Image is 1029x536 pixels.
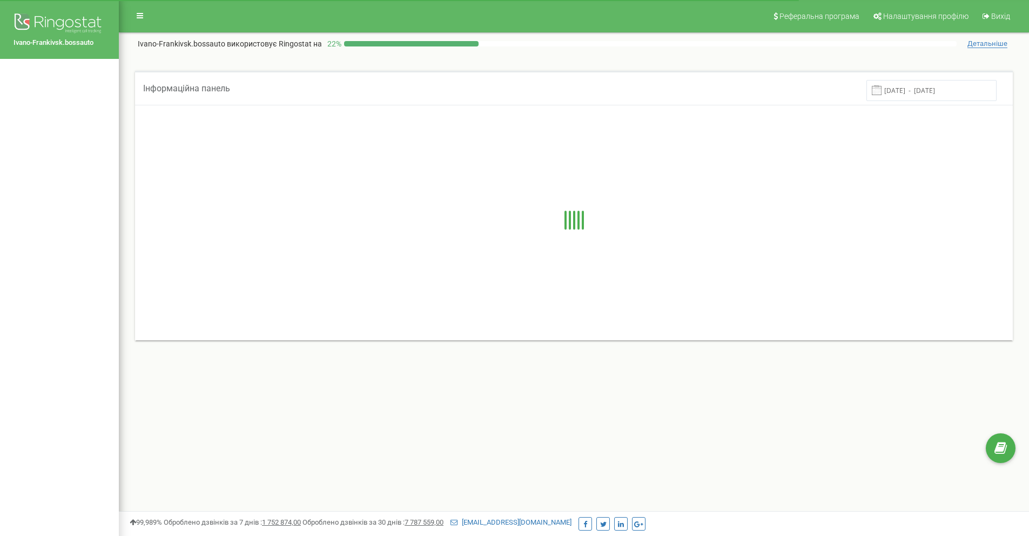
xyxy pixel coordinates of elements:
span: Оброблено дзвінків за 7 днів : [164,518,301,526]
span: 99,989% [130,518,162,526]
span: Інформаційна панель [143,83,230,93]
span: Налаштування профілю [883,12,969,21]
span: Реферальна програма [779,12,859,21]
img: Ringostat logo [14,11,105,38]
u: 1 752 874,00 [262,518,301,526]
span: Вихід [991,12,1010,21]
u: 7 787 559,00 [405,518,443,526]
p: 22 % [322,38,344,49]
a: [EMAIL_ADDRESS][DOMAIN_NAME] [450,518,571,526]
p: Ivano-Frankivsk.bossauto [138,38,322,49]
span: Детальніше [967,39,1007,48]
a: Ivano-Frankivsk.bossauto [14,38,105,48]
span: Оброблено дзвінків за 30 днів : [302,518,443,526]
span: використовує Ringostat на [227,39,322,48]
